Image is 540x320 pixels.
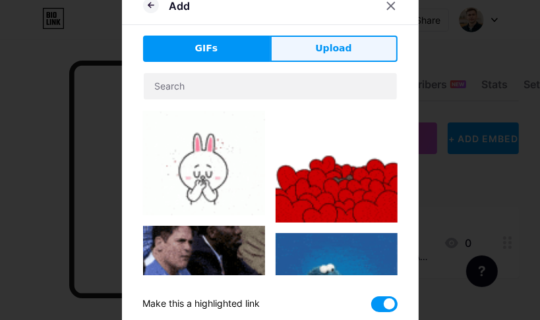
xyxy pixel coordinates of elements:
img: Gihpy [143,111,265,215]
button: GIFs [143,36,270,62]
img: Gihpy [143,226,265,296]
input: Search [144,73,397,99]
div: Make this a highlighted link [143,296,260,312]
span: GIFs [195,41,218,55]
span: Upload [315,41,351,55]
button: Upload [270,36,398,62]
img: Gihpy [276,111,398,223]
